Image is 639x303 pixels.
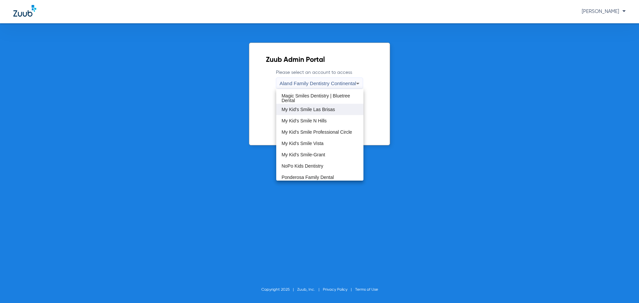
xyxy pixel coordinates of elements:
[282,141,323,146] span: My Kid's Smile Vista
[282,152,325,157] span: My Kid's Smile-Grant
[282,84,316,89] span: LSPD Post Falls
[606,271,639,303] iframe: Chat Widget
[282,164,323,168] span: NoPo Kids Dentistry
[282,175,334,180] span: Ponderosa Family Dental
[282,93,358,103] span: Magic Smiles Dentistry | Bluetree Dental
[282,130,352,134] span: My Kid's Smile Professional Circle
[282,107,335,112] span: My Kid's Smile Las Brisas
[282,118,327,123] span: My Kid's Smile N Hills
